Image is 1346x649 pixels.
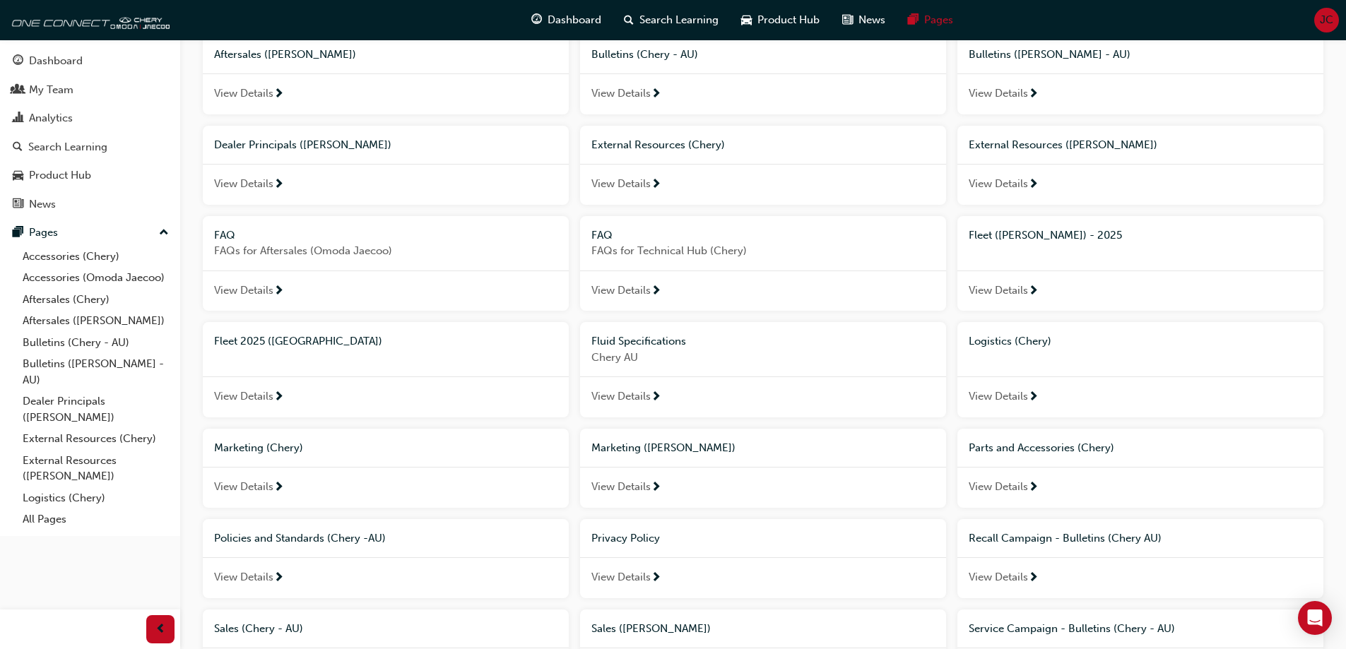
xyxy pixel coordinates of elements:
a: Bulletins (Chery - AU)View Details [580,35,946,114]
a: Bulletins ([PERSON_NAME] - AU) [17,353,175,391]
span: next-icon [651,179,661,191]
span: next-icon [1028,285,1039,298]
span: next-icon [1028,88,1039,101]
span: View Details [591,176,651,192]
span: Dashboard [548,12,601,28]
span: View Details [969,569,1028,585]
span: Bulletins ([PERSON_NAME] - AU) [969,48,1130,61]
span: next-icon [1028,179,1039,191]
a: Privacy PolicyView Details [580,519,946,598]
span: Fluid Specifications [591,335,686,347]
a: News [6,191,175,218]
a: news-iconNews [831,6,897,35]
span: guage-icon [13,55,23,68]
a: Logistics (Chery)View Details [957,322,1323,417]
span: Marketing (Chery) [214,441,303,454]
a: Bulletins (Chery - AU) [17,332,175,354]
div: Search Learning [28,139,107,155]
span: people-icon [13,84,23,97]
span: Logistics (Chery) [969,335,1051,347]
span: View Details [969,176,1028,192]
a: FAQFAQs for Aftersales (Omoda Jaecoo)View Details [203,216,569,311]
span: Recall Campaign - Bulletins (Chery AU) [969,532,1162,544]
span: next-icon [1028,391,1039,404]
span: next-icon [273,179,284,191]
a: Fleet ([PERSON_NAME]) - 2025View Details [957,216,1323,311]
span: up-icon [159,224,169,242]
span: chart-icon [13,112,23,125]
a: Aftersales (Chery) [17,289,175,311]
a: Search Learning [6,134,175,160]
a: All Pages [17,508,175,530]
span: next-icon [1028,572,1039,585]
span: car-icon [13,169,23,182]
img: oneconnect [7,6,170,34]
span: Chery AU [591,350,935,366]
span: pages-icon [13,227,23,239]
span: Fleet ([PERSON_NAME]) - 2025 [969,229,1122,242]
span: External Resources (Chery) [591,138,725,151]
a: Marketing ([PERSON_NAME])View Details [580,429,946,508]
span: next-icon [273,482,284,494]
span: FAQs for Aftersales (Omoda Jaecoo) [214,243,557,259]
a: Accessories (Omoda Jaecoo) [17,267,175,289]
span: View Details [591,282,651,299]
span: View Details [214,388,273,405]
span: View Details [969,85,1028,102]
a: FAQFAQs for Technical Hub (Chery)View Details [580,216,946,311]
div: Open Intercom Messenger [1298,601,1332,635]
a: External Resources (Chery)View Details [580,126,946,205]
span: FAQs for Technical Hub (Chery) [591,243,935,259]
a: Product Hub [6,162,175,189]
span: next-icon [651,572,661,585]
div: News [29,196,56,213]
a: External Resources (Chery) [17,428,175,450]
a: Dealer Principals ([PERSON_NAME])View Details [203,126,569,205]
a: guage-iconDashboard [520,6,613,35]
span: Privacy Policy [591,532,660,544]
a: External Resources ([PERSON_NAME]) [17,450,175,487]
span: Sales ([PERSON_NAME]) [591,622,711,635]
span: View Details [591,479,651,495]
div: Pages [29,225,58,241]
span: next-icon [1028,482,1039,494]
span: next-icon [273,88,284,101]
button: JC [1314,8,1339,32]
a: Dealer Principals ([PERSON_NAME]) [17,391,175,428]
a: Analytics [6,105,175,131]
span: View Details [591,85,651,102]
span: next-icon [651,391,661,404]
a: Parts and Accessories (Chery)View Details [957,429,1323,508]
div: My Team [29,82,73,98]
span: View Details [214,569,273,585]
a: Aftersales ([PERSON_NAME])View Details [203,35,569,114]
span: Dealer Principals ([PERSON_NAME]) [214,138,391,151]
span: prev-icon [155,621,166,638]
div: Product Hub [29,167,91,184]
span: View Details [591,388,651,405]
span: External Resources ([PERSON_NAME]) [969,138,1157,151]
span: Bulletins (Chery - AU) [591,48,698,61]
span: View Details [214,479,273,495]
span: next-icon [651,285,661,298]
span: View Details [969,282,1028,299]
span: News [858,12,885,28]
span: Policies and Standards (Chery -AU) [214,532,386,544]
span: View Details [969,388,1028,405]
span: next-icon [651,88,661,101]
span: View Details [214,176,273,192]
button: DashboardMy TeamAnalyticsSearch LearningProduct HubNews [6,45,175,220]
span: FAQ [214,229,235,242]
span: JC [1320,12,1333,28]
a: Fleet 2025 ([GEOGRAPHIC_DATA])View Details [203,322,569,417]
a: search-iconSearch Learning [613,6,730,35]
span: Sales (Chery - AU) [214,622,303,635]
span: View Details [214,282,273,299]
a: Fluid SpecificationsChery AUView Details [580,322,946,417]
span: Pages [924,12,953,28]
span: Fleet 2025 ([GEOGRAPHIC_DATA]) [214,335,382,347]
span: Aftersales ([PERSON_NAME]) [214,48,356,61]
span: car-icon [741,11,752,29]
div: Analytics [29,110,73,126]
